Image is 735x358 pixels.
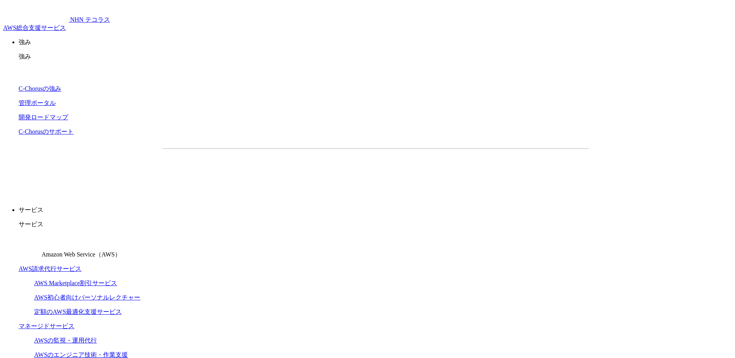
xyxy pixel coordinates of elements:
a: 資料を請求する [247,161,372,181]
a: AWSのエンジニア技術・作業支援 [34,351,128,358]
a: AWS請求代行サービス [19,265,81,272]
a: マネージドサービス [19,323,74,329]
a: AWS総合支援サービス C-Chorus NHN テコラスAWS総合支援サービス [3,16,110,31]
a: C-Chorusの強み [19,85,61,92]
a: 開発ロードマップ [19,114,68,120]
a: AWSの監視・運用代行 [34,337,97,344]
p: 強み [19,53,732,61]
span: Amazon Web Service（AWS） [41,251,121,258]
a: AWS Marketplace割引サービス [34,280,117,286]
img: AWS総合支援サービス C-Chorus [3,3,69,22]
a: 定額のAWS最適化支援サービス [34,308,122,315]
a: まずは相談する [379,161,504,181]
p: サービス [19,220,732,229]
img: Amazon Web Service（AWS） [19,235,40,256]
a: C-Chorusのサポート [19,128,74,135]
p: 強み [19,38,732,46]
a: 管理ポータル [19,100,56,106]
p: サービス [19,206,732,214]
a: AWS初心者向けパーソナルレクチャー [34,294,140,301]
